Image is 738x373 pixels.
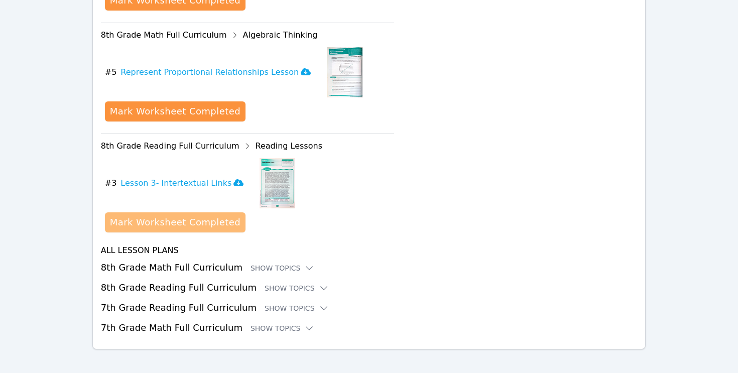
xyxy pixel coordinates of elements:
[110,215,240,229] div: Mark Worksheet Completed
[105,101,245,121] button: Mark Worksheet Completed
[251,323,315,333] button: Show Topics
[105,158,252,208] button: #3Lesson 3- Intertextual Links
[251,263,315,273] button: Show Topics
[101,321,638,335] h3: 7th Grade Math Full Curriculum
[101,281,638,295] h3: 8th Grade Reading Full Curriculum
[105,66,117,78] span: # 5
[101,27,394,43] div: 8th Grade Math Full Curriculum Algebraic Thinking
[120,66,311,78] h3: Represent Proportional Relationships Lesson
[260,158,295,208] img: Lesson 3- Intertextual Links
[105,47,319,97] button: #5Represent Proportional Relationships Lesson
[101,138,394,154] div: 8th Grade Reading Full Curriculum Reading Lessons
[101,244,638,257] h4: All Lesson Plans
[101,301,638,315] h3: 7th Grade Reading Full Curriculum
[265,283,329,293] button: Show Topics
[265,303,329,313] button: Show Topics
[110,104,240,118] div: Mark Worksheet Completed
[101,261,638,275] h3: 8th Grade Math Full Curriculum
[120,177,243,189] h3: Lesson 3- Intertextual Links
[327,47,362,97] img: Represent Proportional Relationships Lesson
[105,177,117,189] span: # 3
[105,212,245,232] button: Mark Worksheet Completed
